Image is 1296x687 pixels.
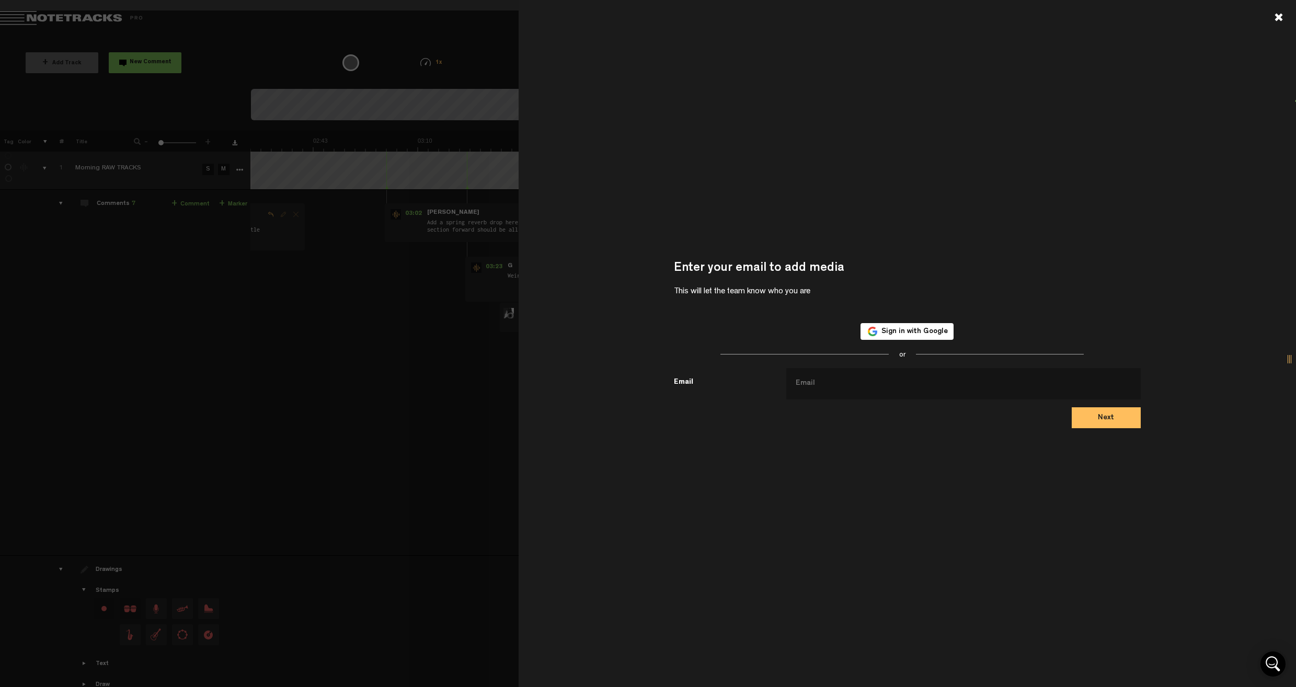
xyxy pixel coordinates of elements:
a: Sign in with Google [861,323,954,340]
div: or [891,350,914,360]
label: Email [674,377,786,387]
div: This will let the team know who you are [674,286,1140,298]
button: Next [1072,407,1141,428]
input: Email [786,368,1140,399]
div: Enter your email to add media [674,260,1140,278]
div: Open Intercom Messenger [1260,651,1286,677]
